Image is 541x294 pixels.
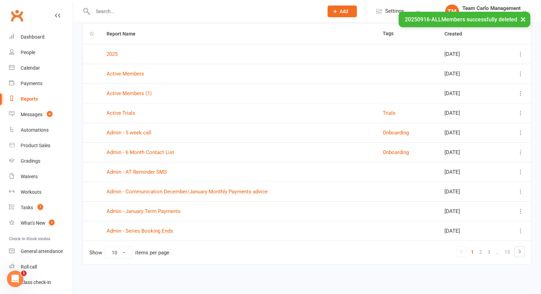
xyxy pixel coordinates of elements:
[21,271,27,276] span: 1
[385,3,404,19] span: Settings
[502,247,513,257] a: 13
[49,220,54,225] span: 1
[107,31,143,37] span: Report Name
[107,90,152,97] a: Active Members (1)
[21,220,46,226] div: What's New
[7,271,23,287] iframe: Intercom live chat
[21,264,37,270] div: Roll call
[9,45,73,60] a: People
[21,143,50,148] div: Product Sales
[107,169,167,175] a: Admin - AT Reminder SMS
[493,247,502,257] a: …
[9,91,73,107] a: Reports
[438,103,498,123] td: [DATE]
[462,5,522,11] div: Team Carlo Management
[9,200,73,215] a: Tasks 7
[107,30,143,38] button: Report Name
[107,189,268,195] a: Admin - Communication December/January Monthly Payments advice
[9,244,73,259] a: General attendance kiosk mode
[107,208,181,214] a: Admin - January Term Payments
[21,96,38,102] div: Reports
[21,34,44,40] div: Dashboard
[9,259,73,275] a: Roll call
[21,65,40,71] div: Calendar
[9,122,73,138] a: Automations
[21,249,63,254] div: General attendance
[468,247,477,257] a: 1
[9,29,73,45] a: Dashboard
[21,112,42,117] div: Messages
[328,6,357,17] button: Add
[21,189,41,195] div: Workouts
[8,7,26,24] a: Clubworx
[107,110,135,116] a: Active Trials
[9,169,73,184] a: Waivers
[340,9,348,14] span: Add
[107,51,118,57] a: 2025
[38,204,43,210] span: 7
[9,60,73,76] a: Calendar
[462,11,522,18] div: Team [GEOGRAPHIC_DATA]
[21,205,33,210] div: Tasks
[438,83,498,103] td: [DATE]
[9,153,73,169] a: Gradings
[89,246,169,259] div: Show
[383,148,409,156] button: Onboarding
[107,130,151,136] a: Admin - 5 week call
[445,4,459,18] div: TM
[438,123,498,142] td: [DATE]
[383,129,409,137] button: Onboarding
[517,12,529,27] button: ×
[47,111,52,117] span: 6
[438,44,498,64] td: [DATE]
[107,149,174,155] a: Admin - 6 Month Contact List
[438,64,498,83] td: [DATE]
[91,7,319,16] input: Search...
[9,184,73,200] a: Workouts
[438,182,498,201] td: [DATE]
[9,76,73,91] a: Payments
[9,138,73,153] a: Product Sales
[21,158,40,164] div: Gradings
[21,127,49,133] div: Automations
[399,12,530,27] div: 20250916-ALLMembers successfully deleted
[21,280,51,285] div: Class check-in
[9,107,73,122] a: Messages 6
[107,228,173,234] a: Admin - Series Booking Ends
[135,250,169,256] div: items per page
[438,162,498,182] td: [DATE]
[438,201,498,221] td: [DATE]
[9,215,73,231] a: What's New1
[444,31,470,37] span: Created
[438,221,498,241] td: [DATE]
[107,71,144,77] a: Active Members
[383,109,395,117] button: Trials
[21,50,35,55] div: People
[485,247,493,257] a: 3
[444,30,470,38] button: Created
[477,247,485,257] a: 2
[438,142,498,162] td: [DATE]
[377,23,438,44] th: Tags
[21,81,42,86] div: Payments
[9,275,73,290] a: Class kiosk mode
[21,174,38,179] div: Waivers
